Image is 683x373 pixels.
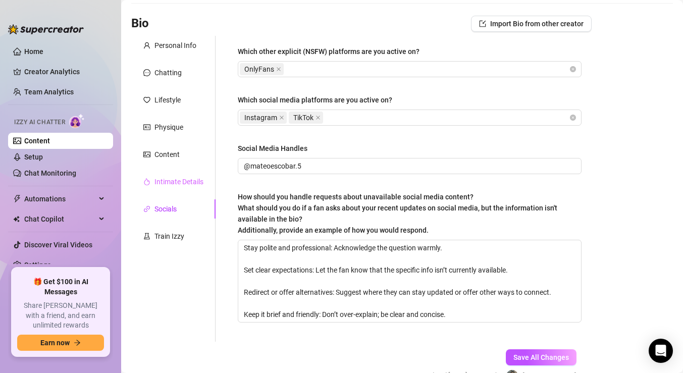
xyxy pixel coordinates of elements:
[506,349,576,365] button: Save All Changes
[154,149,180,160] div: Content
[24,64,105,80] a: Creator Analytics
[490,20,584,28] span: Import Bio from other creator
[143,69,150,76] span: message
[143,178,150,185] span: fire
[238,143,314,154] label: Social Media Handles
[143,96,150,103] span: heart
[143,124,150,131] span: idcard
[24,88,74,96] a: Team Analytics
[238,46,419,57] div: Which other explicit (NSFW) platforms are you active on?
[240,63,284,75] span: OnlyFans
[244,161,573,172] input: Social Media Handles
[238,94,392,105] div: Which social media platforms are you active on?
[293,112,313,123] span: TikTok
[24,47,43,56] a: Home
[276,67,281,72] span: close
[143,205,150,212] span: link
[238,240,581,322] textarea: Stay polite and professional: Acknowledge the question warmly. Set clear expectations: Let the fa...
[143,233,150,240] span: experiment
[40,339,70,347] span: Earn now
[238,193,557,234] span: How should you handle requests about unavailable social media content?
[286,63,288,75] input: Which other explicit (NSFW) platforms are you active on?
[154,122,183,133] div: Physique
[570,115,576,121] span: close-circle
[24,169,76,177] a: Chat Monitoring
[513,353,569,361] span: Save All Changes
[74,339,81,346] span: arrow-right
[154,40,196,51] div: Personal Info
[238,143,307,154] div: Social Media Handles
[316,115,321,120] span: close
[14,118,65,127] span: Izzy AI Chatter
[154,94,181,105] div: Lifestyle
[24,191,96,207] span: Automations
[143,42,150,49] span: user
[24,137,50,145] a: Content
[17,277,104,297] span: 🎁 Get $100 in AI Messages
[244,64,274,75] span: OnlyFans
[289,112,323,124] span: TikTok
[13,216,20,223] img: Chat Copilot
[244,112,277,123] span: Instagram
[24,153,43,161] a: Setup
[238,46,427,57] label: Which other explicit (NSFW) platforms are you active on?
[325,112,327,124] input: Which social media platforms are you active on?
[17,335,104,351] button: Earn nowarrow-right
[154,203,177,215] div: Socials
[154,231,184,242] div: Train Izzy
[17,301,104,331] span: Share [PERSON_NAME] with a friend, and earn unlimited rewards
[24,241,92,249] a: Discover Viral Videos
[240,112,287,124] span: Instagram
[479,20,486,27] span: import
[154,67,182,78] div: Chatting
[471,16,592,32] button: Import Bio from other creator
[570,66,576,72] span: close-circle
[238,94,399,105] label: Which social media platforms are you active on?
[24,211,96,227] span: Chat Copilot
[69,114,85,128] img: AI Chatter
[24,261,51,269] a: Settings
[143,151,150,158] span: picture
[649,339,673,363] div: Open Intercom Messenger
[279,115,284,120] span: close
[238,204,557,234] span: What should you do if a fan asks about your recent updates on social media, but the information i...
[8,24,84,34] img: logo-BBDzfeDw.svg
[154,176,203,187] div: Intimate Details
[13,195,21,203] span: thunderbolt
[131,16,149,32] h3: Bio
